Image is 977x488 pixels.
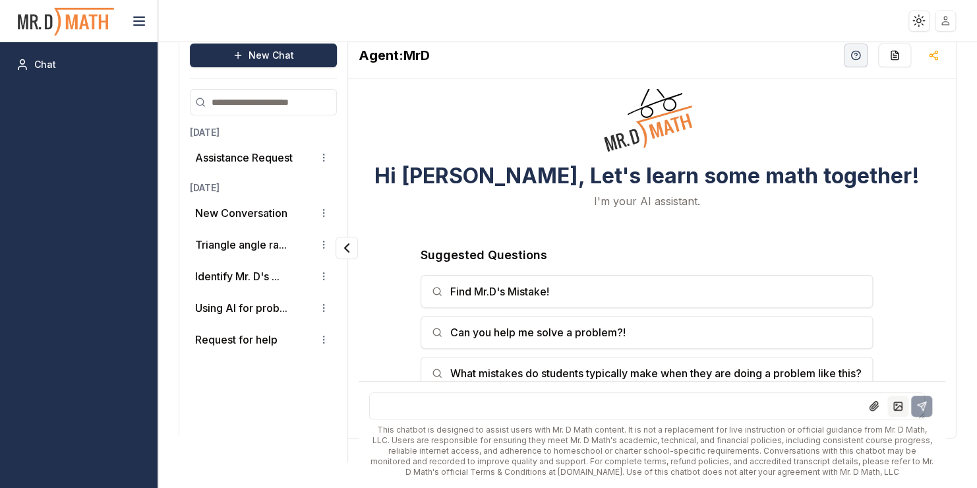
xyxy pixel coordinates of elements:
h3: Suggested Questions [421,246,873,264]
h3: [DATE] [190,181,337,195]
img: PromptOwl [16,4,115,39]
button: Conversation options [316,150,332,166]
button: Re-Fill Questions [878,44,911,67]
h2: MrD [359,46,430,65]
button: Conversation options [316,237,332,253]
button: Conversation options [316,268,332,284]
h3: Hi [PERSON_NAME], Let's learn some math together! [374,164,919,188]
button: Help Videos [844,44,868,67]
button: New Chat [190,44,337,67]
a: Chat [11,53,147,76]
img: Welcome Owl [594,24,699,154]
button: Identify Mr. D's ... [195,268,280,284]
button: Conversation options [316,332,332,348]
button: Using AI for prob... [195,300,287,316]
p: New Conversation [195,205,287,221]
p: Request for help [195,332,278,348]
h3: [DATE] [190,126,337,139]
p: I'm your AI assistant. [593,193,699,209]
button: Collapse panel [336,237,358,259]
p: Assistance Request [195,150,293,166]
button: Can you help me solve a problem?! [421,316,873,349]
img: placeholder-user.jpg [936,11,955,30]
span: Chat [34,58,56,71]
button: Triangle angle ra... [195,237,287,253]
button: Find Mr.D's Mistake! [421,275,873,308]
div: This chatbot is designed to assist users with Mr. D Math content. It is not a replacement for liv... [369,425,935,477]
button: What mistakes do students typically make when they are doing a problem like this? [421,357,873,390]
button: Conversation options [316,300,332,316]
button: Conversation options [316,205,332,221]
